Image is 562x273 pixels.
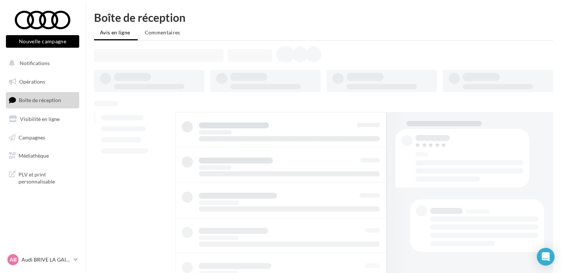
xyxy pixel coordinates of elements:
button: Nouvelle campagne [6,35,79,48]
span: Boîte de réception [19,97,61,103]
span: Notifications [20,60,50,66]
a: Médiathèque [4,148,81,164]
a: Campagnes [4,130,81,145]
span: Opérations [19,78,45,85]
a: PLV et print personnalisable [4,166,81,188]
p: Audi BRIVE LA GAILLARDE [21,256,71,263]
span: Commentaires [145,29,180,36]
span: Médiathèque [19,152,49,159]
span: Campagnes [19,134,45,140]
button: Notifications [4,55,78,71]
div: Open Intercom Messenger [537,248,555,266]
a: Opérations [4,74,81,90]
a: Visibilité en ligne [4,111,81,127]
a: Boîte de réception [4,92,81,108]
span: Visibilité en ligne [20,116,60,122]
div: Boîte de réception [94,12,553,23]
span: AB [10,256,17,263]
a: AB Audi BRIVE LA GAILLARDE [6,253,79,267]
span: PLV et print personnalisable [19,169,76,185]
